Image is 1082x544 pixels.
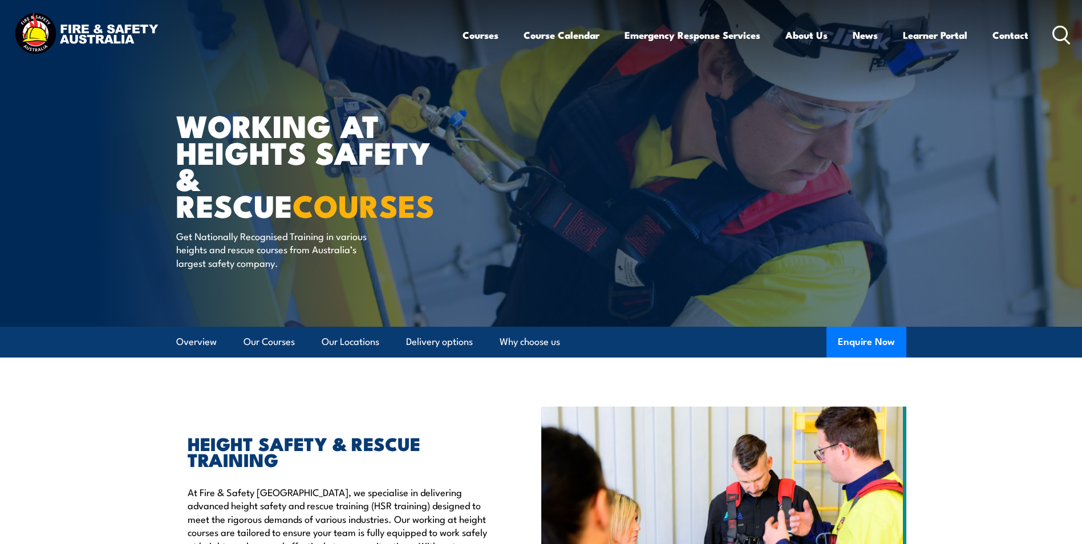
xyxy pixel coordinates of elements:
[176,112,458,218] h1: WORKING AT HEIGHTS SAFETY & RESCUE
[826,327,906,358] button: Enquire Now
[176,327,217,357] a: Overview
[853,20,878,50] a: News
[463,20,499,50] a: Courses
[785,20,828,50] a: About Us
[992,20,1028,50] a: Contact
[903,20,967,50] a: Learner Portal
[625,20,760,50] a: Emergency Response Services
[188,435,489,467] h2: HEIGHT SAFETY & RESCUE TRAINING
[244,327,295,357] a: Our Courses
[406,327,473,357] a: Delivery options
[293,181,435,228] strong: COURSES
[322,327,379,357] a: Our Locations
[524,20,599,50] a: Course Calendar
[176,229,384,269] p: Get Nationally Recognised Training in various heights and rescue courses from Australia’s largest...
[500,327,560,357] a: Why choose us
